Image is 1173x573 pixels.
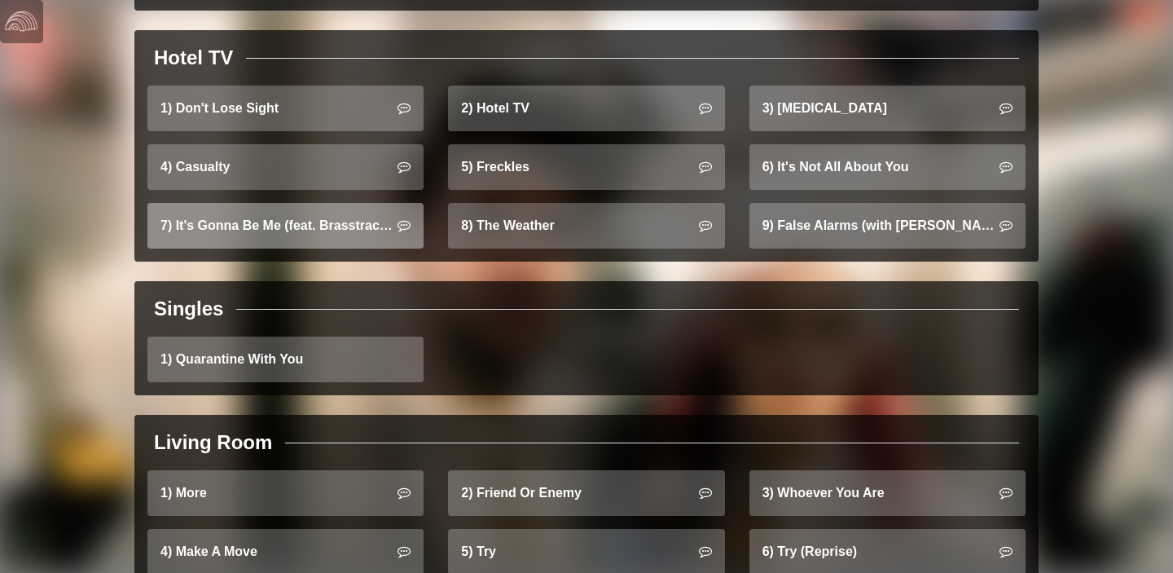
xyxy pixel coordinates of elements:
[147,203,424,249] a: 7) It's Gonna Be Me (feat. Brasstracks)
[147,86,424,131] a: 1) Don't Lose Sight
[749,470,1026,516] a: 3) Whoever You Are
[749,203,1026,249] a: 9) False Alarms (with [PERSON_NAME])
[154,294,223,324] div: Singles
[448,203,724,249] a: 8) The Weather
[154,428,272,457] div: Living Room
[448,144,724,190] a: 5) Freckles
[5,5,37,37] img: logo-white-4c48a5e4bebecaebe01ca5a9d34031cfd3d4ef9ae749242e8c4bf12ef99f53e8.png
[749,86,1026,131] a: 3) [MEDICAL_DATA]
[154,43,233,73] div: Hotel TV
[448,470,724,516] a: 2) Friend Or Enemy
[147,144,424,190] a: 4) Casualty
[147,470,424,516] a: 1) More
[448,86,724,131] a: 2) Hotel TV
[749,144,1026,190] a: 6) It's Not All About You
[147,337,424,382] a: 1) Quarantine With You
